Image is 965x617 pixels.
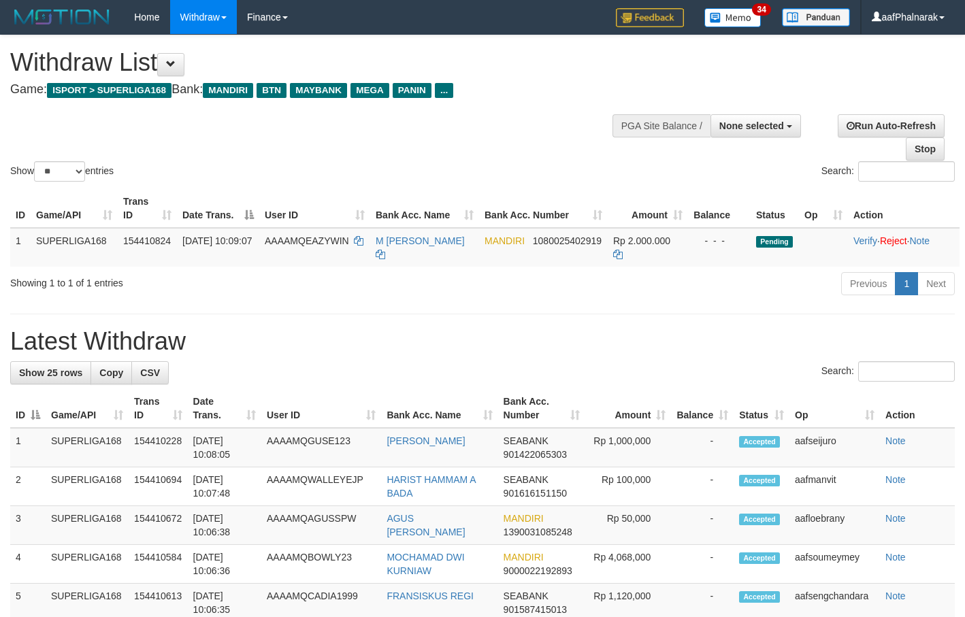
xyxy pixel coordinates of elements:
span: SEABANK [504,474,549,485]
a: Next [917,272,955,295]
td: 1 [10,428,46,467]
label: Search: [821,161,955,182]
img: Button%20Memo.svg [704,8,762,27]
th: ID [10,189,31,228]
h1: Latest Withdraw [10,328,955,355]
td: [DATE] 10:06:36 [188,545,261,584]
a: Show 25 rows [10,361,91,384]
label: Show entries [10,161,114,182]
span: Copy 901616151150 to clipboard [504,488,567,499]
span: PANIN [393,83,431,98]
label: Search: [821,361,955,382]
td: 154410228 [129,428,188,467]
span: MANDIRI [203,83,253,98]
span: Copy 1080025402919 to clipboard [533,235,602,246]
span: Show 25 rows [19,367,82,378]
span: Accepted [739,514,780,525]
span: Copy 1390031085248 to clipboard [504,527,572,537]
img: MOTION_logo.png [10,7,114,27]
span: Accepted [739,436,780,448]
input: Search: [858,161,955,182]
span: 34 [752,3,770,16]
td: 154410694 [129,467,188,506]
th: Bank Acc. Number: activate to sort column ascending [479,189,608,228]
span: AAAAMQEAZYWIN [265,235,349,246]
th: Game/API: activate to sort column ascending [31,189,118,228]
td: Rp 100,000 [585,467,671,506]
span: None selected [719,120,784,131]
button: None selected [710,114,801,137]
th: Amount: activate to sort column ascending [585,389,671,428]
span: MAYBANK [290,83,347,98]
td: aafmanvit [789,467,880,506]
td: AAAAMQBOWLY23 [261,545,381,584]
th: User ID: activate to sort column ascending [261,389,381,428]
img: panduan.png [782,8,850,27]
a: Note [885,552,906,563]
a: Note [885,435,906,446]
a: Note [885,590,906,601]
th: Status: activate to sort column ascending [734,389,789,428]
div: PGA Site Balance / [612,114,710,137]
a: Note [909,235,930,246]
a: M [PERSON_NAME] [376,235,465,246]
span: ... [435,83,453,98]
span: ISPORT > SUPERLIGA168 [47,83,171,98]
th: Date Trans.: activate to sort column descending [177,189,259,228]
td: SUPERLIGA168 [46,506,129,545]
h4: Game: Bank: [10,83,629,97]
a: FRANSISKUS REGI [387,590,474,601]
td: Rp 1,000,000 [585,428,671,467]
a: Note [885,513,906,524]
td: 4 [10,545,46,584]
th: Game/API: activate to sort column ascending [46,389,129,428]
span: Accepted [739,552,780,564]
span: 154410824 [123,235,171,246]
td: 2 [10,467,46,506]
span: Copy 901587415013 to clipboard [504,604,567,615]
td: - [671,506,734,545]
a: [PERSON_NAME] [387,435,465,446]
th: Balance: activate to sort column ascending [671,389,734,428]
span: Copy 9000022192893 to clipboard [504,565,572,576]
td: SUPERLIGA168 [31,228,118,267]
td: 154410584 [129,545,188,584]
td: [DATE] 10:06:38 [188,506,261,545]
th: ID: activate to sort column descending [10,389,46,428]
a: HARIST HAMMAM A BADA [387,474,475,499]
td: - [671,467,734,506]
td: Rp 4,068,000 [585,545,671,584]
span: MEGA [350,83,389,98]
div: - - - [693,234,745,248]
h1: Withdraw List [10,49,629,76]
span: BTN [257,83,287,98]
a: AGUS [PERSON_NAME] [387,513,465,537]
th: Action [880,389,955,428]
span: Accepted [739,591,780,603]
span: Rp 2.000.000 [613,235,670,246]
td: AAAAMQWALLEYEJP [261,467,381,506]
span: Pending [756,236,793,248]
td: [DATE] 10:08:05 [188,428,261,467]
span: SEABANK [504,590,549,601]
th: Date Trans.: activate to sort column ascending [188,389,261,428]
th: Op: activate to sort column ascending [799,189,848,228]
span: SEABANK [504,435,549,446]
a: Reject [880,235,907,246]
div: Showing 1 to 1 of 1 entries [10,271,392,290]
th: Bank Acc. Number: activate to sort column ascending [498,389,585,428]
th: Status [751,189,799,228]
input: Search: [858,361,955,382]
td: 154410672 [129,506,188,545]
span: Copy [99,367,123,378]
th: Trans ID: activate to sort column ascending [118,189,177,228]
td: SUPERLIGA168 [46,428,129,467]
td: AAAAMQAGUSSPW [261,506,381,545]
a: MOCHAMAD DWI KURNIAW [387,552,464,576]
td: - [671,545,734,584]
a: Stop [906,137,945,161]
th: Balance [688,189,751,228]
td: aafloebrany [789,506,880,545]
span: MANDIRI [485,235,525,246]
td: · · [848,228,960,267]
